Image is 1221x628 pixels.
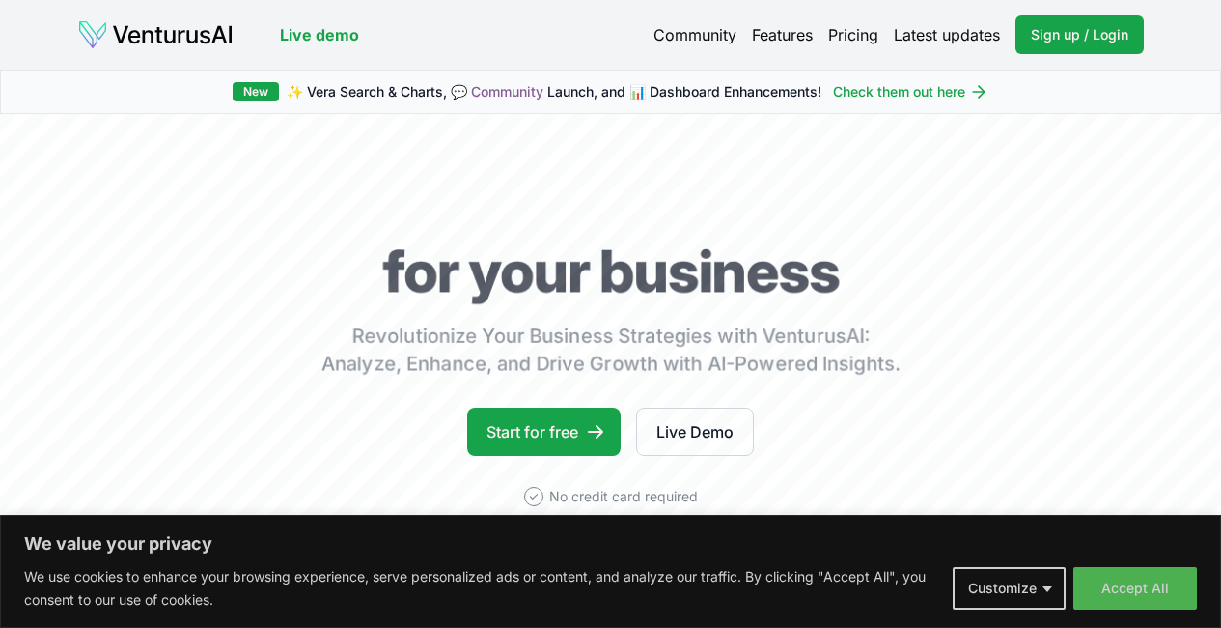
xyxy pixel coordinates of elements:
a: Latest updates [894,23,1000,46]
img: Avatar 2 [653,514,700,560]
span: Sign up / Login [1031,25,1128,44]
span: ✨ Vera Search & Charts, 💬 Launch, and 📊 Dashboard Enhancements! [287,82,821,101]
p: We use cookies to enhance your browsing experience, serve personalized ads or content, and analyz... [24,565,938,612]
div: New [233,82,279,101]
a: Live Demo [636,408,754,456]
a: Community [471,83,543,100]
a: Check them out here [833,82,988,101]
img: logo [77,19,234,50]
img: Avatar 4 [715,514,762,560]
p: We value your privacy [24,532,1197,556]
a: Live demo [280,23,359,46]
a: Sign up / Login [1015,15,1144,54]
a: Pricing [828,23,878,46]
button: Accept All [1073,567,1197,610]
button: Customize [953,567,1066,610]
img: Avatar 3 [684,514,731,560]
a: Features [752,23,813,46]
a: Community [653,23,736,46]
a: Start for free [467,408,621,456]
img: Avatar 1 [623,514,669,560]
